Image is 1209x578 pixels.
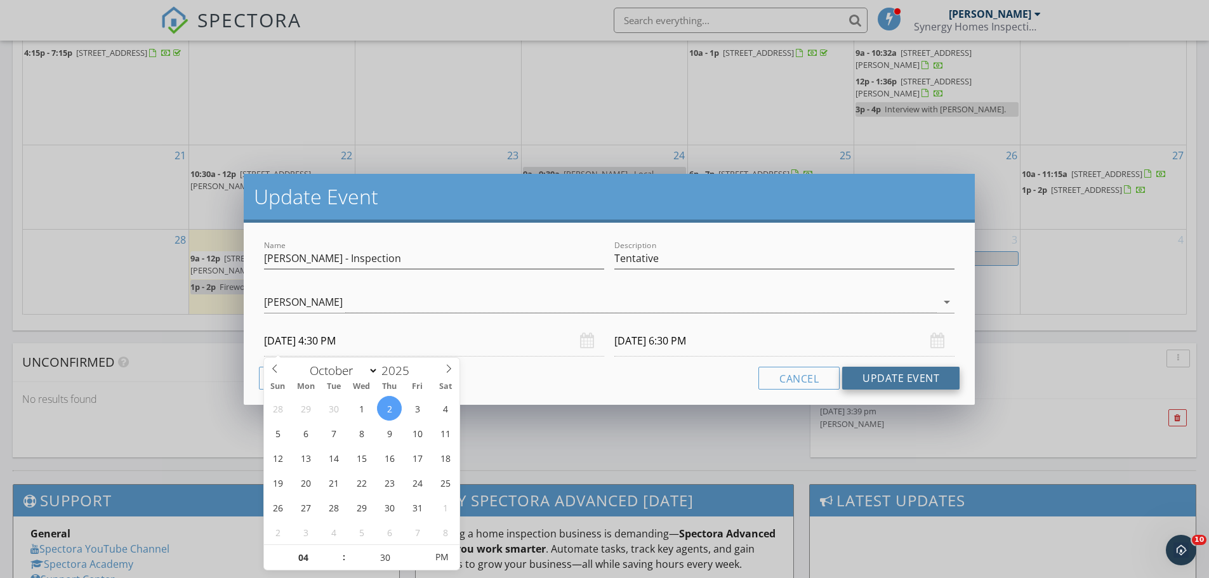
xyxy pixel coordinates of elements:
span: October 7, 2025 [321,421,346,445]
input: Select date [264,325,604,357]
span: November 1, 2025 [433,495,458,520]
button: Delete [259,367,338,390]
span: October 12, 2025 [265,445,290,470]
span: Thu [376,383,404,391]
span: November 6, 2025 [377,520,402,544]
span: October 27, 2025 [293,495,318,520]
span: October 28, 2025 [321,495,346,520]
span: October 13, 2025 [293,445,318,470]
span: Sun [264,383,292,391]
div: [PERSON_NAME] [264,296,343,308]
span: November 3, 2025 [293,520,318,544]
span: : [342,544,346,570]
span: Click to toggle [424,544,459,570]
span: November 8, 2025 [433,520,458,544]
span: Wed [348,383,376,391]
span: 10 [1192,535,1206,545]
span: November 2, 2025 [265,520,290,544]
span: Tue [320,383,348,391]
span: October 6, 2025 [293,421,318,445]
span: October 5, 2025 [265,421,290,445]
span: October 4, 2025 [433,396,458,421]
span: October 3, 2025 [405,396,430,421]
span: October 8, 2025 [349,421,374,445]
span: October 20, 2025 [293,470,318,495]
i: arrow_drop_down [939,294,955,310]
span: October 22, 2025 [349,470,374,495]
span: November 5, 2025 [349,520,374,544]
span: October 10, 2025 [405,421,430,445]
span: October 9, 2025 [377,421,402,445]
span: October 14, 2025 [321,445,346,470]
input: Year [378,362,420,379]
span: November 7, 2025 [405,520,430,544]
button: Cancel [758,367,840,390]
span: September 30, 2025 [321,396,346,421]
span: October 18, 2025 [433,445,458,470]
button: Update Event [842,367,960,390]
span: October 11, 2025 [433,421,458,445]
span: September 29, 2025 [293,396,318,421]
span: October 24, 2025 [405,470,430,495]
span: October 31, 2025 [405,495,430,520]
span: October 1, 2025 [349,396,374,421]
span: October 29, 2025 [349,495,374,520]
span: October 23, 2025 [377,470,402,495]
span: October 16, 2025 [377,445,402,470]
span: Sat [432,383,459,391]
span: September 28, 2025 [265,396,290,421]
h2: Update Event [254,184,965,209]
span: October 15, 2025 [349,445,374,470]
span: October 19, 2025 [265,470,290,495]
span: October 30, 2025 [377,495,402,520]
span: October 21, 2025 [321,470,346,495]
span: November 4, 2025 [321,520,346,544]
span: Fri [404,383,432,391]
span: October 25, 2025 [433,470,458,495]
span: October 17, 2025 [405,445,430,470]
iframe: Intercom live chat [1166,535,1196,565]
span: October 2, 2025 [377,396,402,421]
span: October 26, 2025 [265,495,290,520]
input: Select date [614,325,955,357]
span: Mon [292,383,320,391]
